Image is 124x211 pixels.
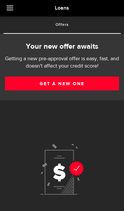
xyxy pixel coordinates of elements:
a: Get a new one [5,77,119,90]
p: Getting a new pre-approval offer is easy, fast, and doesn't affect your credit score! [5,55,119,70]
iframe: LiveChat chat widget [96,183,124,211]
h2: Your new offer awaits [5,41,119,52]
ul: Tabs Navigation [3,17,121,34]
a: Offers [3,17,121,33]
span: Loans [55,5,69,11]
